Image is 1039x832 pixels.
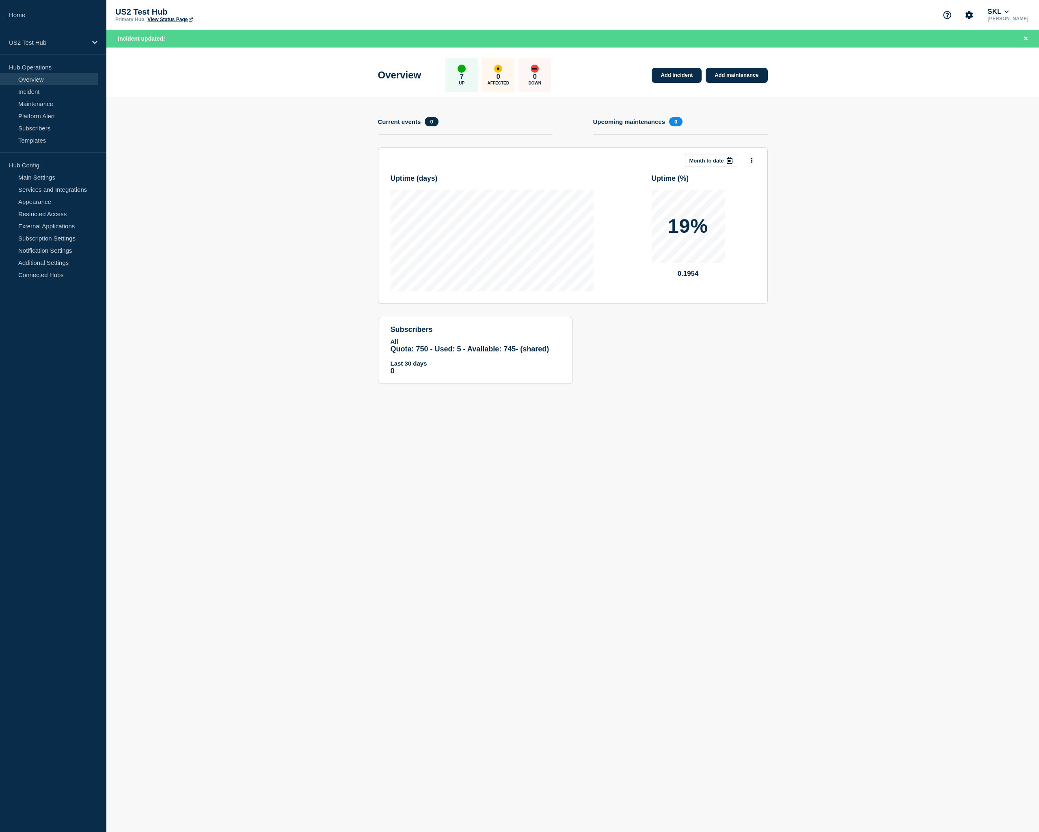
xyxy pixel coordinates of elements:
p: US2 Test Hub [115,7,278,17]
a: View Status Page [147,17,192,22]
a: Add maintenance [706,68,767,83]
h4: subscribers [391,325,560,334]
p: [PERSON_NAME] [986,16,1030,22]
h4: Current events [378,118,421,125]
p: Affected [488,81,509,85]
p: Last 30 days [391,360,560,367]
button: Support [939,6,956,24]
p: 0.1954 [652,270,725,278]
span: 0 [425,117,438,126]
button: Account settings [961,6,978,24]
h1: Overview [378,69,421,81]
p: Up [459,81,464,85]
h4: Upcoming maintenances [593,118,665,125]
p: 7 [460,73,464,81]
a: Add incident [652,68,702,83]
p: 0 [391,367,560,375]
span: 0 [669,117,683,126]
button: Close banner [1021,34,1031,43]
p: US2 Test Hub [9,39,87,46]
p: All [391,338,560,345]
span: Quota: 750 - Used: 5 - Available: 745 - (shared) [391,345,549,353]
p: Month to date [689,158,724,164]
p: 0 [497,73,500,81]
div: down [531,65,539,73]
button: Month to date [685,154,737,167]
div: up [458,65,466,73]
p: 19% [668,217,708,236]
p: Down [528,81,541,85]
h3: Uptime ( % ) [652,174,689,183]
p: Primary Hub [115,17,144,22]
p: 0 [533,73,537,81]
button: SKL [986,8,1011,16]
div: affected [494,65,502,73]
h3: Uptime ( days ) [391,174,438,183]
span: Incident updated! [118,35,165,42]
